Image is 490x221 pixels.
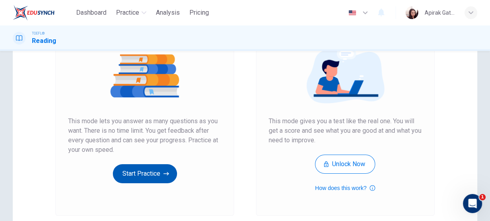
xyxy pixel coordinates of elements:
[156,8,180,17] span: Analysis
[153,6,183,20] button: Analysis
[315,183,375,193] button: How does this work?
[463,194,482,213] iframe: Intercom live chat
[189,8,209,17] span: Pricing
[32,36,56,46] h1: Reading
[113,6,150,20] button: Practice
[113,164,177,183] button: Start Practice
[76,8,106,17] span: Dashboard
[116,8,139,17] span: Practice
[13,5,55,21] img: EduSynch logo
[347,10,357,16] img: en
[425,8,455,17] div: Apirak Gate-im
[405,6,418,19] img: Profile picture
[315,155,375,174] button: Unlock Now
[32,31,45,36] span: TOEFL®
[269,116,422,145] span: This mode gives you a test like the real one. You will get a score and see what you are good at a...
[186,6,212,20] button: Pricing
[68,116,221,155] span: This mode lets you answer as many questions as you want. There is no time limit. You get feedback...
[13,5,73,21] a: EduSynch logo
[73,6,110,20] button: Dashboard
[479,194,486,200] span: 1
